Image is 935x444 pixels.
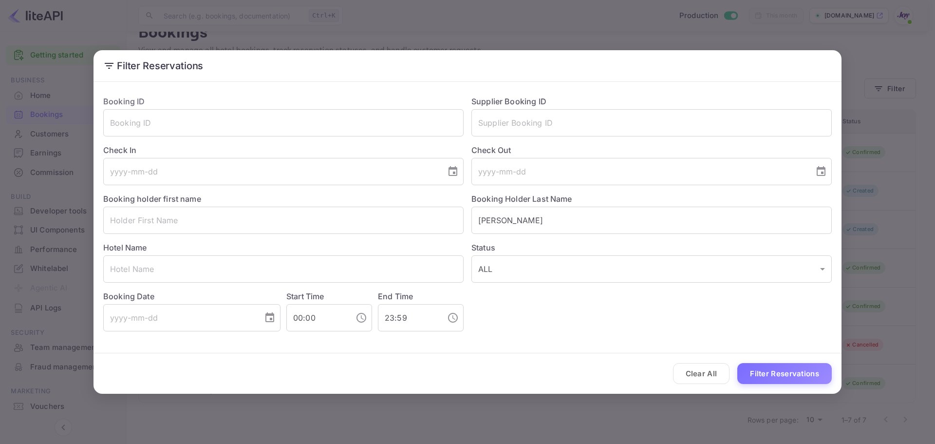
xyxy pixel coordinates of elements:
[103,255,464,283] input: Hotel Name
[737,363,832,384] button: Filter Reservations
[811,162,831,181] button: Choose date
[103,109,464,136] input: Booking ID
[103,144,464,156] label: Check In
[286,304,348,331] input: hh:mm
[471,194,572,204] label: Booking Holder Last Name
[378,291,413,301] label: End Time
[378,304,439,331] input: hh:mm
[471,255,832,283] div: ALL
[103,207,464,234] input: Holder First Name
[93,50,841,81] h2: Filter Reservations
[286,291,324,301] label: Start Time
[471,144,832,156] label: Check Out
[103,243,147,252] label: Hotel Name
[471,242,832,253] label: Status
[103,97,145,106] label: Booking ID
[103,290,280,302] label: Booking Date
[260,308,280,328] button: Choose date
[673,363,730,384] button: Clear All
[103,194,201,204] label: Booking holder first name
[352,308,371,328] button: Choose time, selected time is 12:00 AM
[443,308,463,328] button: Choose time, selected time is 11:59 PM
[471,207,832,234] input: Holder Last Name
[103,304,256,331] input: yyyy-mm-dd
[443,162,463,181] button: Choose date
[471,158,807,185] input: yyyy-mm-dd
[471,97,546,106] label: Supplier Booking ID
[103,158,439,185] input: yyyy-mm-dd
[471,109,832,136] input: Supplier Booking ID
